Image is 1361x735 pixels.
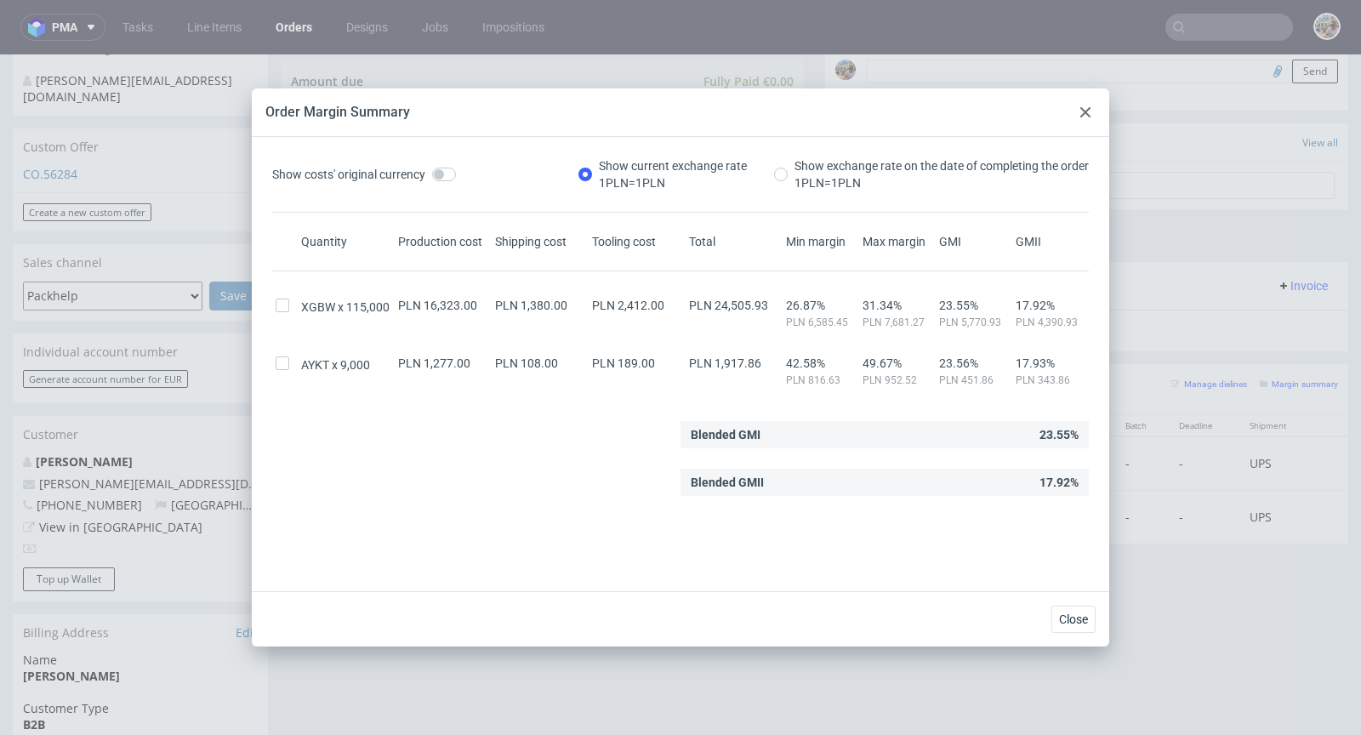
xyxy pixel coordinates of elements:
[874,361,971,382] th: Net Total
[1277,225,1328,238] span: Invoice
[794,174,1089,191] div: 1 PLN = 1 PLN
[298,233,395,250] div: Quantity
[298,388,383,430] img: ico-item-custom-a8f9c3db6a5631ce2f509e228e8b95abde266dc4376634de7b166047de09ff05.png
[398,356,470,370] span: PLN 1,277.00
[395,233,492,250] div: Production cost
[13,362,268,399] div: Customer
[495,299,567,312] span: PLN 1,380.00
[281,100,804,137] div: Proforma
[39,421,333,437] a: [PERSON_NAME][EMAIL_ADDRESS][DOMAIN_NAME]
[720,361,799,382] th: Quant.
[1169,382,1239,436] td: -
[1169,436,1239,488] td: -
[589,233,686,250] div: Tooling cost
[155,442,290,459] span: [GEOGRAPHIC_DATA]
[281,361,426,382] th: Design
[1016,373,1085,387] span: PLN 343.86
[783,233,859,250] div: Min margin
[599,174,747,191] div: 1 PLN = 1 PLN
[786,316,856,329] span: PLN 6,585.45
[691,469,764,496] span: Blended GMII
[36,399,133,415] a: [PERSON_NAME]
[23,662,45,678] strong: B2B
[689,299,768,312] span: PLN 24,505.93
[352,150,449,183] a: PROF 20665/2025
[939,373,1009,387] span: PLN 451.86
[13,74,268,111] div: Custom Offer
[1270,221,1335,242] button: Invoice
[23,597,258,614] span: Name
[786,299,856,312] span: 26.87%
[863,373,932,387] span: PLN 952.52
[1115,382,1169,436] td: -
[301,299,346,316] span: XGBW
[39,464,202,481] a: View in [GEOGRAPHIC_DATA]
[13,190,268,227] div: Sales channel
[884,454,960,471] p: €450.00
[799,436,874,488] td: €0.05
[970,361,1115,382] th: Stage
[839,117,1335,145] input: Type to create new task
[492,233,589,250] div: Shipping cost
[436,454,465,470] a: AYKT
[689,356,761,370] span: PLN 1,917.86
[835,79,867,96] span: Tasks
[291,148,348,185] td: Proforma
[799,361,874,382] th: Unit price
[680,421,1089,448] div: 23.55%
[592,356,655,370] span: PLN 189.00
[272,157,456,191] label: Show costs' original currency
[13,279,268,316] div: Individual account number
[1239,436,1313,488] td: UPS
[398,299,477,312] span: PLN 16,323.00
[496,436,719,488] td: Reverse tuck end • Custom
[23,646,258,663] span: Customer Type
[939,356,1009,370] span: 23.56%
[1171,325,1247,334] small: Manage dielines
[1239,361,1313,382] th: Shipment
[496,382,719,436] td: Reverse tuck end • Custom
[298,442,383,484] img: ico-item-custom-a8f9c3db6a5631ce2f509e228e8b95abde266dc4376634de7b166047de09ff05.png
[1016,299,1085,312] span: 17.92%
[720,382,799,436] td: 115000
[863,299,932,312] span: 31.34%
[281,255,1348,284] div: No invoices yet
[298,356,395,373] div: 9,000
[936,233,1012,250] div: GMI
[980,399,1072,419] div: → Production
[23,513,115,537] button: Top up Wallet
[863,356,932,370] span: 49.67%
[449,150,539,168] button: Update Proforma
[426,361,497,382] th: LIID
[720,436,799,488] td: 9000
[835,5,856,26] img: regular_mini_magick20250909-139-fdo8ol.jpg
[680,469,1089,496] div: 17.92%
[1169,361,1239,382] th: Deadline
[794,157,1089,191] div: Show exchange rate on the date of completing the order
[23,111,77,128] a: CO.56284
[939,316,1009,329] span: PLN 5,770.93
[686,233,783,250] div: Total
[495,356,558,370] span: PLN 108.00
[1239,382,1313,436] td: UPS
[23,613,120,630] strong: [PERSON_NAME]
[265,103,410,122] div: Order Margin Summary
[436,401,470,417] a: XGBW
[863,316,932,329] span: PLN 7,681.27
[209,227,258,256] input: Save
[859,233,936,250] div: Max margin
[599,157,747,191] div: Show current exchange rate
[298,299,395,316] div: 115,000
[939,299,1009,312] span: 23.55%
[980,453,1072,473] div: → Production
[301,356,340,373] span: AYKT
[23,149,151,167] a: Create a new custom offer
[294,225,338,238] span: Invoices
[1260,325,1338,334] small: Margin summary
[884,401,960,418] p: €5,750.00
[1115,436,1169,488] td: -
[1292,5,1338,29] button: Send
[592,299,664,312] span: PLN 2,412.00
[13,560,268,597] div: Billing Address
[281,310,1348,360] div: Line Items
